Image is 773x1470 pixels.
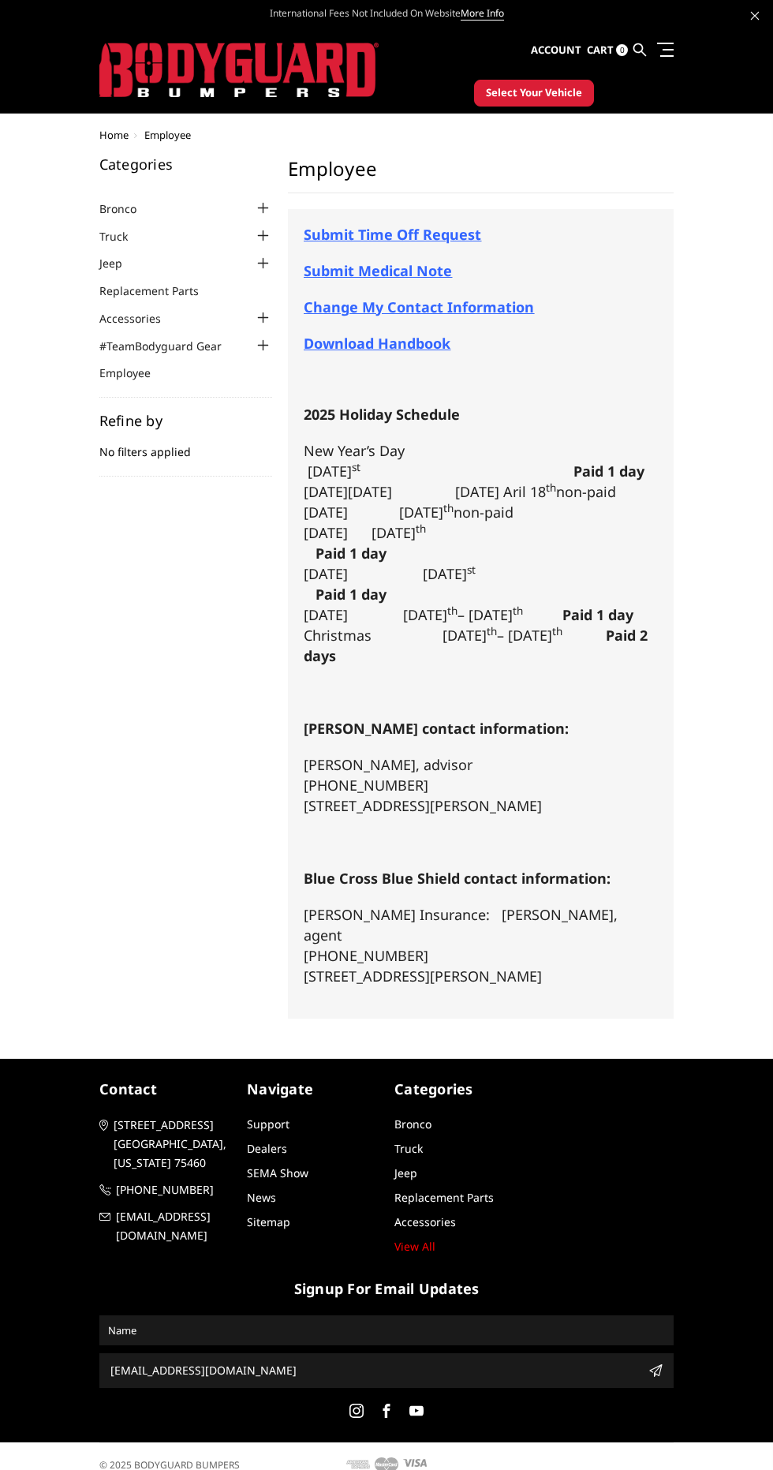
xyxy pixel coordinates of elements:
a: Jeep [394,1165,417,1180]
span: Select Your Vehicle [486,85,582,101]
h5: Navigate [247,1079,379,1100]
button: Select Your Vehicle [474,80,594,107]
span: 0 [616,44,628,56]
sup: th [447,604,457,618]
strong: Paid 1 day [562,605,633,624]
strong: Paid 1 day [316,544,386,563]
sup: st [352,460,360,474]
a: Change My Contact Information [304,301,534,316]
a: Jeep [99,255,142,271]
a: #TeamBodyguard Gear [99,338,241,354]
strong: Blue Cross Blue Shield contact information: [304,869,611,888]
input: Email [104,1358,642,1383]
h5: Categories [394,1079,526,1100]
strong: Paid 1 day [573,462,644,481]
span: [EMAIL_ADDRESS][DOMAIN_NAME] [116,1207,230,1245]
a: More Info [461,6,504,21]
span: [DATE] [DATE] [304,564,653,604]
h5: Categories [99,157,273,171]
sup: th [487,624,497,638]
h5: contact [99,1079,231,1100]
span: [DATE] [DATE] non-paid [304,503,513,522]
a: Download Handbook [304,337,450,352]
span: Employee [144,128,191,142]
h1: Employee [288,157,674,193]
a: [PHONE_NUMBER] [99,1180,231,1199]
span: [DATE] [DATE] – [DATE] [304,605,633,624]
a: Dealers [247,1141,287,1156]
span: [STREET_ADDRESS][PERSON_NAME] [304,967,542,986]
a: News [247,1190,276,1205]
a: Sitemap [247,1214,290,1229]
span: [STREET_ADDRESS] [GEOGRAPHIC_DATA], [US_STATE] 75460 [114,1116,228,1173]
sup: th [552,624,562,638]
span: Christmas [DATE] – [DATE] [304,626,648,665]
a: Bronco [394,1117,431,1131]
span: [DATE][DATE] [DATE] Aril 18 non-paid [304,482,616,501]
span: [PHONE_NUMBER] [116,1180,230,1199]
a: Replacement Parts [99,282,218,299]
sup: th [443,501,454,515]
a: Truck [394,1141,423,1156]
strong: 2025 Holiday Schedule [304,405,460,424]
span: Cart [587,43,614,57]
strong: Paid 1 day [316,585,386,604]
a: Cart 0 [587,29,628,72]
strong: [PERSON_NAME] contact information: [304,719,569,738]
span: [STREET_ADDRESS][PERSON_NAME] [304,796,542,815]
a: Accessories [99,310,181,327]
a: Submit Time Off Request [304,225,481,244]
div: No filters applied [99,413,273,477]
a: Bronco [99,200,156,217]
sup: th [546,481,556,495]
span: [PERSON_NAME], advisor [304,755,472,774]
span: Account [531,43,581,57]
span: [PHONE_NUMBER] [304,946,428,965]
strong: Change My Contact Information [304,297,534,316]
span: [PHONE_NUMBER] [304,776,428,795]
a: Submit Medical Note [304,261,452,280]
a: [EMAIL_ADDRESS][DOMAIN_NAME] [99,1207,231,1245]
a: Support [247,1117,289,1131]
img: BODYGUARD BUMPERS [99,43,379,98]
a: Employee [99,365,170,381]
h5: signup for email updates [99,1278,674,1300]
a: SEMA Show [247,1165,308,1180]
span: Download Handbook [304,334,450,353]
sup: th [416,522,426,536]
a: Accessories [394,1214,456,1229]
a: Home [99,128,129,142]
span: [DATE] [DATE] [304,523,651,563]
a: Replacement Parts [394,1190,494,1205]
a: View All [394,1239,435,1254]
input: Name [102,1318,671,1343]
a: Account [531,29,581,72]
span: [PERSON_NAME] Insurance: [PERSON_NAME], agent [304,905,618,944]
h5: Refine by [99,413,273,428]
a: Truck [99,228,148,245]
span: New Year’s Day [DATE] [304,441,644,481]
sup: th [513,604,523,618]
sup: st [467,563,476,577]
